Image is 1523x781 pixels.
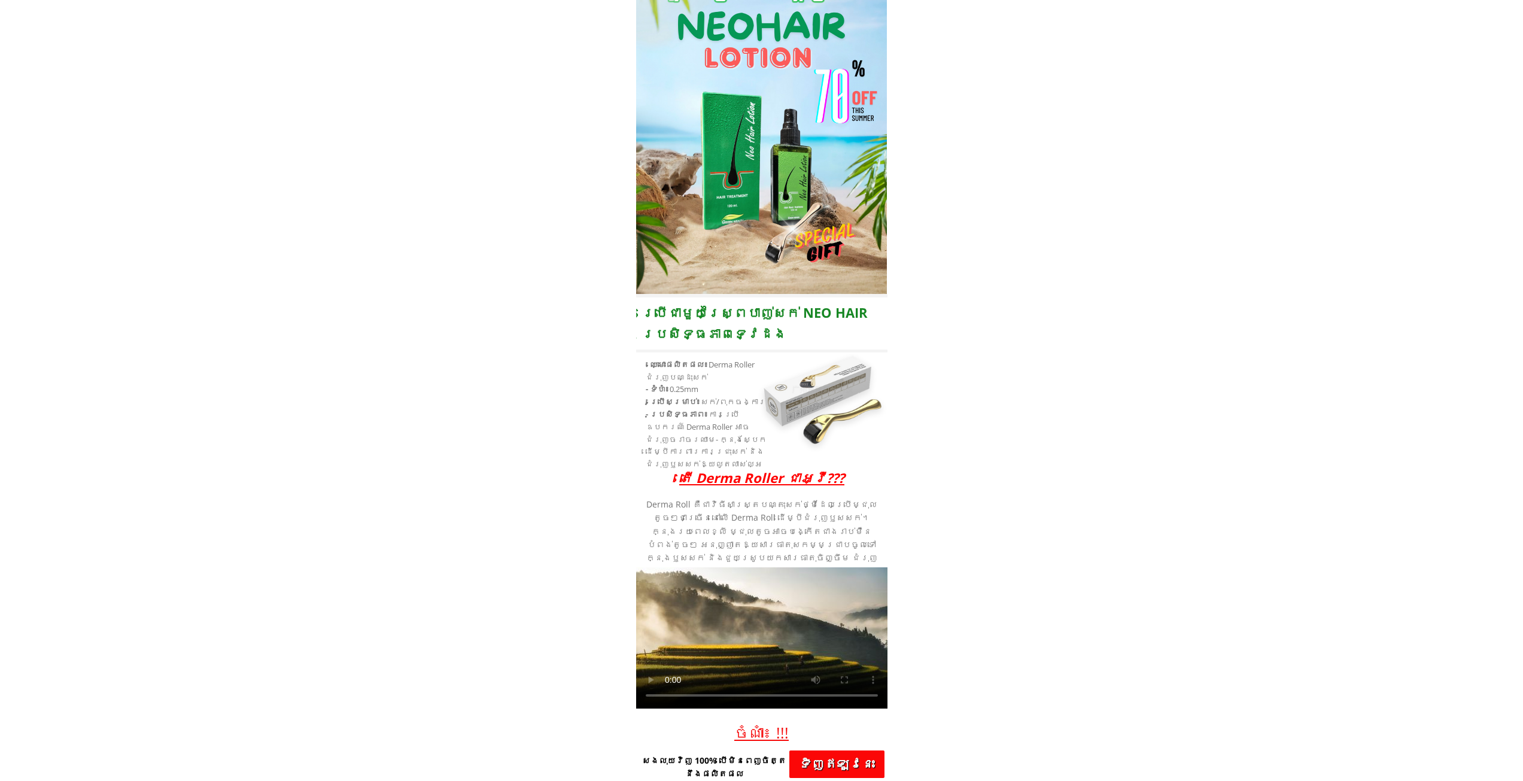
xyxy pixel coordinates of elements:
[642,498,881,578] div: Derma Roll គឺជាវិធីសាស្ត្របណ្តុះសក់ថ្មីដែលប្រើម្ជុលតូចៗជាច្រើននៅលើ Derma Roll ដើម្បីជំរុញឫសសក់។ ក...
[701,396,766,407] span: សក់/ពុកចង្ការ
[646,409,767,469] span: ការ​ប្រើ​ឧបករណ៍​ Derma Roller អាចជំរុញ​ចរាចរ​ឈាម​- ក្នុង​ស្បែក​ដើម្បី​ការពារ​ការ​ជ្រុះ​សក់ និង​ជំ...
[637,383,767,396] li: - ទំហំ៖
[636,467,887,488] h3: តើ Derma Roller ជាអ្វី???
[789,750,884,778] p: ទិញ​ឥឡូវនេះ
[636,721,887,744] h3: ចំណាំ៖ !!!
[637,408,767,470] li: - ប្រសិទ្ធភាព៖
[642,302,881,344] h3: ប្រើជាមួយស្ព្រៃបាញ់សក់ NEO HAIR ប្រសិទ្ធភាពទ្វេដង
[637,358,767,384] li: - ឈ្មោះផលិតផល៖
[637,396,767,408] li: - ប្រើសម្រាប់៖
[642,755,786,779] span: សងលុយវិញ 100% បើមិនពេញចិត្តនឹងផលិតផល
[646,359,755,382] span: Derma Roller ជំរុញបណ្ដុះសក់
[670,384,698,394] span: 0.25mm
